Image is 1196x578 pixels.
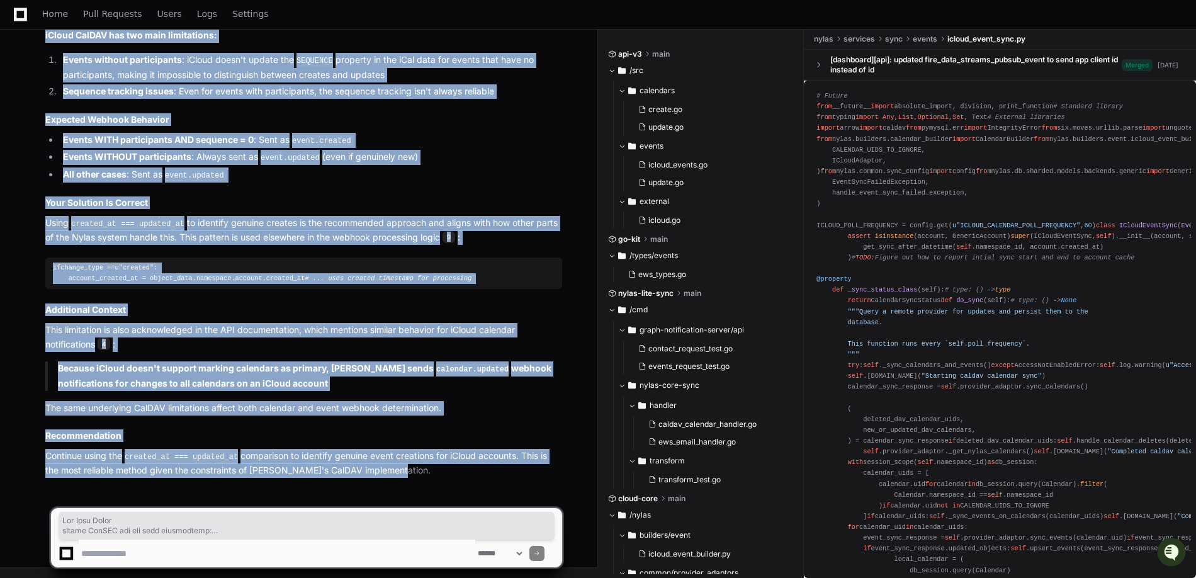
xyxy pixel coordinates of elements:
[618,375,794,395] button: nylas-core-sync
[629,65,643,76] span: /src
[643,416,787,433] button: caldav_calendar_handler.go
[1042,125,1058,132] span: from
[63,151,191,162] strong: Events WITHOUT participants
[443,231,455,244] span: 9
[1034,135,1049,143] span: from
[618,191,794,212] button: external
[1057,437,1073,445] span: self
[618,49,642,59] span: api-v3
[871,103,894,110] span: import
[628,451,794,471] button: transform
[816,125,840,132] span: import
[63,134,254,145] strong: Events WITH participants AND sequence = 0
[608,246,794,266] button: /types/events
[59,53,562,82] li: : iCloud doesn't update the property in the iCal data for events that have no participants, makin...
[855,113,879,121] span: import
[648,361,730,371] span: events_request_test.go
[125,132,152,142] span: Pylon
[643,471,787,489] button: transform_test.go
[633,358,787,375] button: events_request_test.go
[1146,167,1170,175] span: import
[214,98,229,113] button: Start new chat
[650,234,668,244] span: main
[859,125,883,132] span: import
[863,448,879,455] span: self
[53,264,60,271] span: if
[629,251,678,261] span: /types/events
[648,122,684,132] span: update.go
[1156,536,1190,570] iframe: Open customer support
[122,451,240,463] code: created_at === updated_at
[98,337,110,350] span: 4
[628,378,636,393] svg: Directory
[922,286,937,293] span: self
[843,34,875,44] span: services
[1061,297,1077,305] span: None
[618,248,626,263] svg: Directory
[956,297,983,305] span: do_sync
[816,103,832,110] span: from
[814,34,833,44] span: nylas
[991,361,1015,369] span: except
[816,135,832,143] span: from
[658,437,736,447] span: ews_email_handler.go
[290,135,354,147] code: event.created
[63,86,174,96] strong: Sequence tracking issues
[45,303,562,316] h2: Additional Context
[45,113,562,126] h2: Expected Webhook Behavior
[956,243,972,251] span: self
[162,170,227,181] code: event.updated
[45,30,217,40] strong: iCloud CalDAV has two main limitations:
[434,364,511,375] code: calendar.updated
[830,55,1122,75] div: [dashboard][api]: updated fire_data_streams_pubsub_event to send app client id instead of id
[816,308,1088,359] span: """Query a remote provider for updates and persist them to the database. This function runs every...
[918,113,949,121] span: Optional
[45,216,562,245] p: Using to identify genuine creates is the recommended approach and aligns with how other parts of ...
[633,101,787,118] button: create.go
[848,286,918,293] span: _sync_status_class
[58,363,551,388] strong: Because iCloud doesn't support marking calendars as primary, [PERSON_NAME] sends webhook notifica...
[940,383,956,391] span: self
[13,94,35,116] img: 1756235613930-3d25f9e4-fa56-45dd-b3ad-e072dfbd1548
[43,106,159,116] div: We're available if you need us!
[848,361,859,369] span: try
[648,344,733,354] span: contact_request_test.go
[618,302,626,317] svg: Directory
[964,125,987,132] span: import
[918,458,934,466] span: self
[628,322,636,337] svg: Directory
[83,10,142,18] span: Pull Requests
[1034,448,1049,455] span: self
[640,325,744,335] span: graph-notification-server/api
[45,323,562,352] p: This limitation is also acknowledged in the API documentation, which mentions similar behavior fo...
[1100,361,1115,369] span: self
[643,433,787,451] button: ews_email_handler.go
[922,372,1042,380] span: "Starting caldav calendar sync"
[232,10,268,18] span: Settings
[618,320,794,340] button: graph-notification-server/api
[305,275,471,282] span: # ... uses created timestamp for processing
[929,167,952,175] span: import
[640,196,669,207] span: external
[650,400,677,411] span: handler
[1096,232,1112,240] span: self
[629,305,648,315] span: /cmd
[658,475,721,485] span: transform_test.go
[1084,222,1092,229] span: 60
[45,401,562,416] p: The same underlying CalDAV limitations affect both calendar and event webhook determination.
[925,480,937,488] span: for
[648,160,708,170] span: icloud_events.go
[59,84,562,99] li: : Even for events with participants, the sequence tracking isn't always reliable
[69,218,187,230] code: created_at === updated_at
[875,232,914,240] span: isinstance
[949,437,956,445] span: if
[995,286,1011,293] span: type
[821,167,837,175] span: from
[968,480,976,488] span: in
[45,449,562,478] p: Continue using the comparison to identify genuine event creations for iCloud accounts. This is th...
[852,254,1135,261] span: # Figure out how to report intial sync start and end to account cache
[987,297,1003,305] span: self
[618,234,640,244] span: go-kit
[650,456,685,466] span: transform
[648,105,682,115] span: create.go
